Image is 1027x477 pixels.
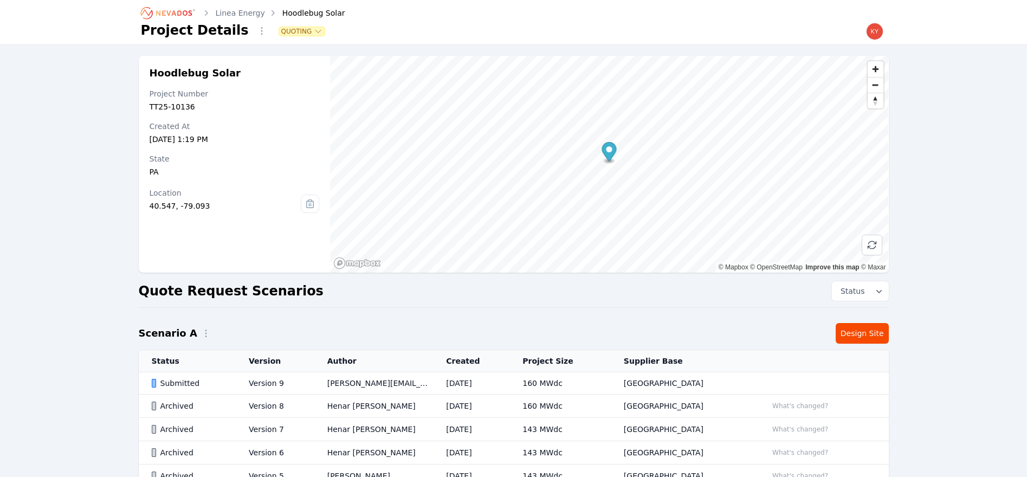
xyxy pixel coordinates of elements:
[314,350,434,372] th: Author
[866,23,883,40] img: kyle.macdougall@nevados.solar
[333,257,381,269] a: Mapbox homepage
[141,4,345,22] nav: Breadcrumb
[139,418,889,441] tr: ArchivedVersion 7Henar [PERSON_NAME][DATE]143 MWdc[GEOGRAPHIC_DATA]What's changed?
[433,350,509,372] th: Created
[719,263,748,271] a: Mapbox
[611,350,754,372] th: Supplier Base
[868,77,883,93] button: Zoom out
[314,395,434,418] td: Henar [PERSON_NAME]
[433,395,509,418] td: [DATE]
[150,121,320,132] div: Created At
[602,142,617,164] div: Map marker
[279,27,325,36] button: Quoting
[150,166,320,177] div: PA
[139,372,889,395] tr: SubmittedVersion 9[PERSON_NAME][EMAIL_ADDRESS][PERSON_NAME][DOMAIN_NAME][DATE]160 MWdc[GEOGRAPHIC...
[509,350,611,372] th: Project Size
[433,441,509,465] td: [DATE]
[150,188,301,198] div: Location
[150,134,320,145] div: [DATE] 1:19 PM
[836,323,889,344] a: Design Site
[150,153,320,164] div: State
[139,326,197,341] h2: Scenario A
[314,372,434,395] td: [PERSON_NAME][EMAIL_ADDRESS][PERSON_NAME][DOMAIN_NAME]
[152,378,231,389] div: Submitted
[611,418,754,441] td: [GEOGRAPHIC_DATA]
[868,61,883,77] button: Zoom in
[236,418,314,441] td: Version 7
[832,281,889,301] button: Status
[767,400,833,412] button: What's changed?
[139,282,324,300] h2: Quote Request Scenarios
[433,372,509,395] td: [DATE]
[611,372,754,395] td: [GEOGRAPHIC_DATA]
[139,395,889,418] tr: ArchivedVersion 8Henar [PERSON_NAME][DATE]160 MWdc[GEOGRAPHIC_DATA]What's changed?
[868,78,883,93] span: Zoom out
[236,395,314,418] td: Version 8
[805,263,859,271] a: Improve this map
[139,350,236,372] th: Status
[150,67,320,80] h2: Hoodlebug Solar
[216,8,265,18] a: Linea Energy
[767,423,833,435] button: What's changed?
[314,418,434,441] td: Henar [PERSON_NAME]
[868,93,883,108] button: Reset bearing to north
[611,441,754,465] td: [GEOGRAPHIC_DATA]
[509,372,611,395] td: 160 MWdc
[236,441,314,465] td: Version 6
[767,447,833,459] button: What's changed?
[330,56,888,273] canvas: Map
[150,88,320,99] div: Project Number
[433,418,509,441] td: [DATE]
[836,286,865,296] span: Status
[150,101,320,112] div: TT25-10136
[611,395,754,418] td: [GEOGRAPHIC_DATA]
[152,401,231,411] div: Archived
[509,441,611,465] td: 143 MWdc
[861,263,886,271] a: Maxar
[750,263,803,271] a: OpenStreetMap
[152,447,231,458] div: Archived
[236,372,314,395] td: Version 9
[236,350,314,372] th: Version
[267,8,345,18] div: Hoodlebug Solar
[152,424,231,435] div: Archived
[314,441,434,465] td: Henar [PERSON_NAME]
[509,418,611,441] td: 143 MWdc
[141,22,249,39] h1: Project Details
[509,395,611,418] td: 160 MWdc
[139,441,889,465] tr: ArchivedVersion 6Henar [PERSON_NAME][DATE]143 MWdc[GEOGRAPHIC_DATA]What's changed?
[150,201,301,211] div: 40.547, -79.093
